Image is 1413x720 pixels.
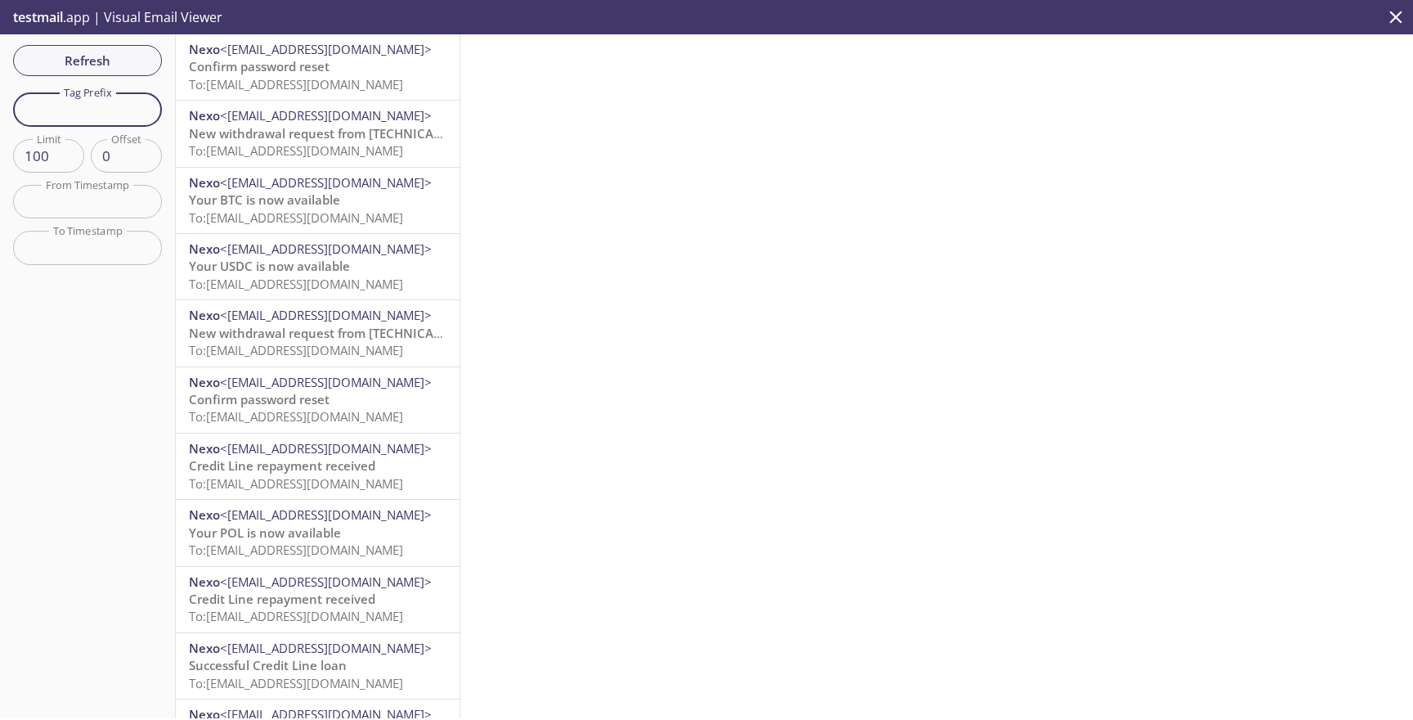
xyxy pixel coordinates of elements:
span: To: [EMAIL_ADDRESS][DOMAIN_NAME] [189,209,403,226]
span: <[EMAIL_ADDRESS][DOMAIN_NAME]> [220,41,432,57]
span: <[EMAIL_ADDRESS][DOMAIN_NAME]> [220,640,432,656]
span: <[EMAIL_ADDRESS][DOMAIN_NAME]> [220,107,432,124]
span: Confirm password reset [189,58,330,74]
span: <[EMAIL_ADDRESS][DOMAIN_NAME]> [220,374,432,390]
span: Nexo [189,374,220,390]
span: Your POL is now available [189,524,341,541]
span: Nexo [189,640,220,656]
div: Nexo<[EMAIL_ADDRESS][DOMAIN_NAME]>Your BTC is now availableTo:[EMAIL_ADDRESS][DOMAIN_NAME] [176,168,460,233]
div: Nexo<[EMAIL_ADDRESS][DOMAIN_NAME]>New withdrawal request from [TECHNICAL_ID] - (CET)To:[EMAIL_ADD... [176,101,460,166]
span: Credit Line repayment received [189,457,375,474]
span: To: [EMAIL_ADDRESS][DOMAIN_NAME] [189,142,403,159]
div: Nexo<[EMAIL_ADDRESS][DOMAIN_NAME]>Credit Line repayment receivedTo:[EMAIL_ADDRESS][DOMAIN_NAME] [176,434,460,499]
span: To: [EMAIL_ADDRESS][DOMAIN_NAME] [189,408,403,425]
span: Your BTC is now available [189,191,340,208]
span: Nexo [189,307,220,323]
span: To: [EMAIL_ADDRESS][DOMAIN_NAME] [189,76,403,92]
span: testmail [13,8,63,26]
span: To: [EMAIL_ADDRESS][DOMAIN_NAME] [189,342,403,358]
span: Nexo [189,440,220,457]
span: <[EMAIL_ADDRESS][DOMAIN_NAME]> [220,574,432,590]
span: To: [EMAIL_ADDRESS][DOMAIN_NAME] [189,542,403,558]
span: Nexo [189,506,220,523]
button: Refresh [13,45,162,76]
span: Confirm password reset [189,391,330,407]
span: <[EMAIL_ADDRESS][DOMAIN_NAME]> [220,174,432,191]
span: <[EMAIL_ADDRESS][DOMAIN_NAME]> [220,506,432,523]
span: Credit Line repayment received [189,591,375,607]
div: Nexo<[EMAIL_ADDRESS][DOMAIN_NAME]>Confirm password resetTo:[EMAIL_ADDRESS][DOMAIN_NAME] [176,367,460,433]
span: Nexo [189,174,220,191]
span: To: [EMAIL_ADDRESS][DOMAIN_NAME] [189,675,403,691]
span: New withdrawal request from [TECHNICAL_ID] - (CET) [189,125,502,142]
div: Nexo<[EMAIL_ADDRESS][DOMAIN_NAME]>Credit Line repayment receivedTo:[EMAIL_ADDRESS][DOMAIN_NAME] [176,567,460,632]
span: Nexo [189,241,220,257]
div: Nexo<[EMAIL_ADDRESS][DOMAIN_NAME]>Your USDC is now availableTo:[EMAIL_ADDRESS][DOMAIN_NAME] [176,234,460,299]
span: <[EMAIL_ADDRESS][DOMAIN_NAME]> [220,440,432,457]
span: Nexo [189,41,220,57]
div: Nexo<[EMAIL_ADDRESS][DOMAIN_NAME]>Successful Credit Line loanTo:[EMAIL_ADDRESS][DOMAIN_NAME] [176,633,460,699]
span: To: [EMAIL_ADDRESS][DOMAIN_NAME] [189,276,403,292]
span: Successful Credit Line loan [189,657,347,673]
span: Refresh [26,50,149,71]
span: <[EMAIL_ADDRESS][DOMAIN_NAME]> [220,307,432,323]
span: Your USDC is now available [189,258,350,274]
span: To: [EMAIL_ADDRESS][DOMAIN_NAME] [189,608,403,624]
span: <[EMAIL_ADDRESS][DOMAIN_NAME]> [220,241,432,257]
div: Nexo<[EMAIL_ADDRESS][DOMAIN_NAME]>Your POL is now availableTo:[EMAIL_ADDRESS][DOMAIN_NAME] [176,500,460,565]
span: Nexo [189,574,220,590]
span: Nexo [189,107,220,124]
div: Nexo<[EMAIL_ADDRESS][DOMAIN_NAME]>New withdrawal request from [TECHNICAL_ID] - (CET)To:[EMAIL_ADD... [176,300,460,366]
div: Nexo<[EMAIL_ADDRESS][DOMAIN_NAME]>Confirm password resetTo:[EMAIL_ADDRESS][DOMAIN_NAME] [176,34,460,100]
span: To: [EMAIL_ADDRESS][DOMAIN_NAME] [189,475,403,492]
span: New withdrawal request from [TECHNICAL_ID] - (CET) [189,325,502,341]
